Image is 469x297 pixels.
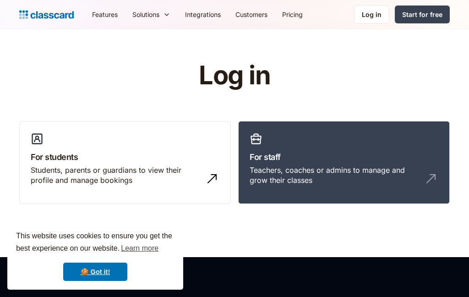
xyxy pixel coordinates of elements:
h1: Log in [89,61,380,90]
div: cookieconsent [7,222,183,290]
a: dismiss cookie message [63,263,127,281]
div: Solutions [125,4,178,25]
h3: For students [31,151,219,163]
div: Teachers, coaches or admins to manage and grow their classes [250,165,420,186]
a: learn more about cookies [120,242,160,255]
div: Log in [362,10,382,19]
a: For staffTeachers, coaches or admins to manage and grow their classes [238,121,450,204]
a: For studentsStudents, parents or guardians to view their profile and manage bookings [19,121,231,204]
div: Solutions [132,10,159,19]
div: Start for free [402,10,442,19]
a: Pricing [275,4,310,25]
div: Students, parents or guardians to view their profile and manage bookings [31,165,201,186]
a: Integrations [178,4,228,25]
a: home [19,8,74,21]
h3: For staff [250,151,438,163]
a: Features [85,4,125,25]
a: Customers [228,4,275,25]
a: Start for free [395,5,450,23]
span: This website uses cookies to ensure you get the best experience on our website. [16,231,175,255]
a: Log in [354,5,389,24]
